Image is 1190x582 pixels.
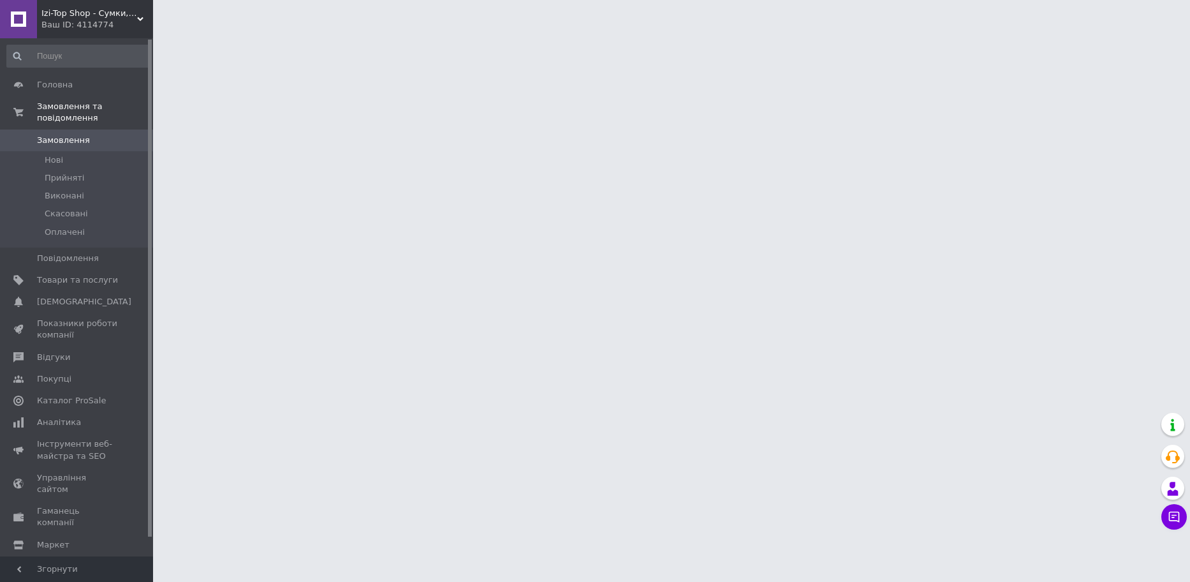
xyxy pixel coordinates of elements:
[37,101,153,124] span: Замовлення та повідомлення
[6,45,151,68] input: Пошук
[45,190,84,202] span: Виконані
[37,395,106,407] span: Каталог ProSale
[37,417,81,428] span: Аналітика
[45,172,84,184] span: Прийняті
[37,539,70,551] span: Маркет
[37,79,73,91] span: Головна
[37,352,70,363] span: Відгуки
[37,253,99,264] span: Повідомлення
[37,296,131,308] span: [DEMOGRAPHIC_DATA]
[1161,504,1187,530] button: Чат з покупцем
[37,274,118,286] span: Товари та послуги
[37,472,118,495] span: Управління сайтом
[41,19,153,31] div: Ваш ID: 4114774
[37,373,71,385] span: Покупці
[37,135,90,146] span: Замовлення
[41,8,137,19] span: Izi-Top Shop - Сумки, рюкзаки, бананки, клатчі, портфелі, слінги, гаманці
[45,154,63,166] span: Нові
[37,438,118,461] span: Інструменти веб-майстра та SEO
[37,505,118,528] span: Гаманець компанії
[37,318,118,341] span: Показники роботи компанії
[45,227,85,238] span: Оплачені
[45,208,88,220] span: Скасовані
